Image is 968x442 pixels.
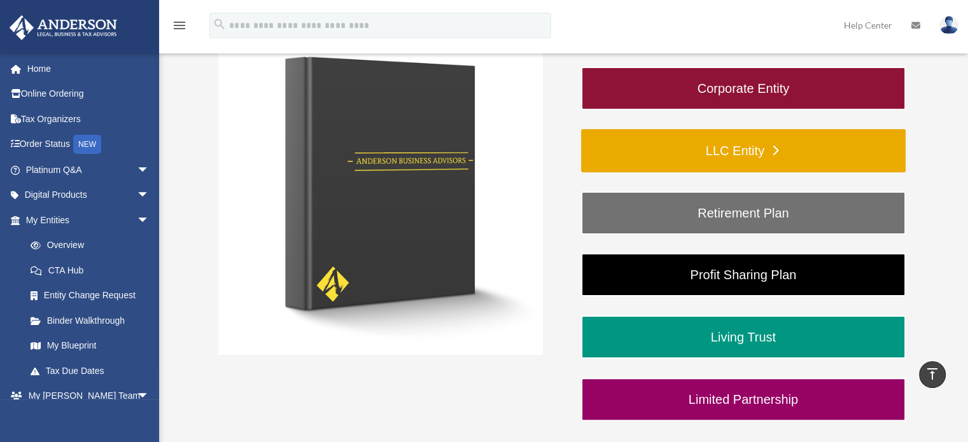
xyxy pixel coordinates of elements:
a: vertical_align_top [919,361,946,388]
a: Limited Partnership [581,378,906,421]
a: Living Trust [581,315,906,359]
i: vertical_align_top [925,366,940,382]
img: Anderson Advisors Platinum Portal [6,15,121,40]
a: Overview [18,233,169,258]
a: My [PERSON_NAME] Teamarrow_drop_down [9,383,169,409]
a: My Entitiesarrow_drop_down [9,207,169,233]
a: Home [9,56,169,81]
a: Binder Walkthrough [18,308,162,333]
i: menu [172,18,187,33]
a: LLC Entity [581,129,906,172]
a: Corporate Entity [581,67,906,110]
span: arrow_drop_down [137,383,162,410]
a: menu [172,22,187,33]
i: search [213,17,227,31]
a: Online Ordering [9,81,169,107]
a: Digital Productsarrow_drop_down [9,183,169,208]
span: arrow_drop_down [137,183,162,209]
span: arrow_drop_down [137,207,162,233]
a: Profit Sharing Plan [581,253,906,296]
div: NEW [73,135,101,154]
a: Entity Change Request [18,283,169,308]
span: arrow_drop_down [137,157,162,183]
a: My Blueprint [18,333,169,359]
a: Platinum Q&Aarrow_drop_down [9,157,169,183]
a: CTA Hub [18,258,169,283]
img: User Pic [939,16,958,34]
a: Retirement Plan [581,191,906,235]
a: Tax Organizers [9,106,169,132]
a: Tax Due Dates [18,358,169,383]
a: Order StatusNEW [9,132,169,158]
